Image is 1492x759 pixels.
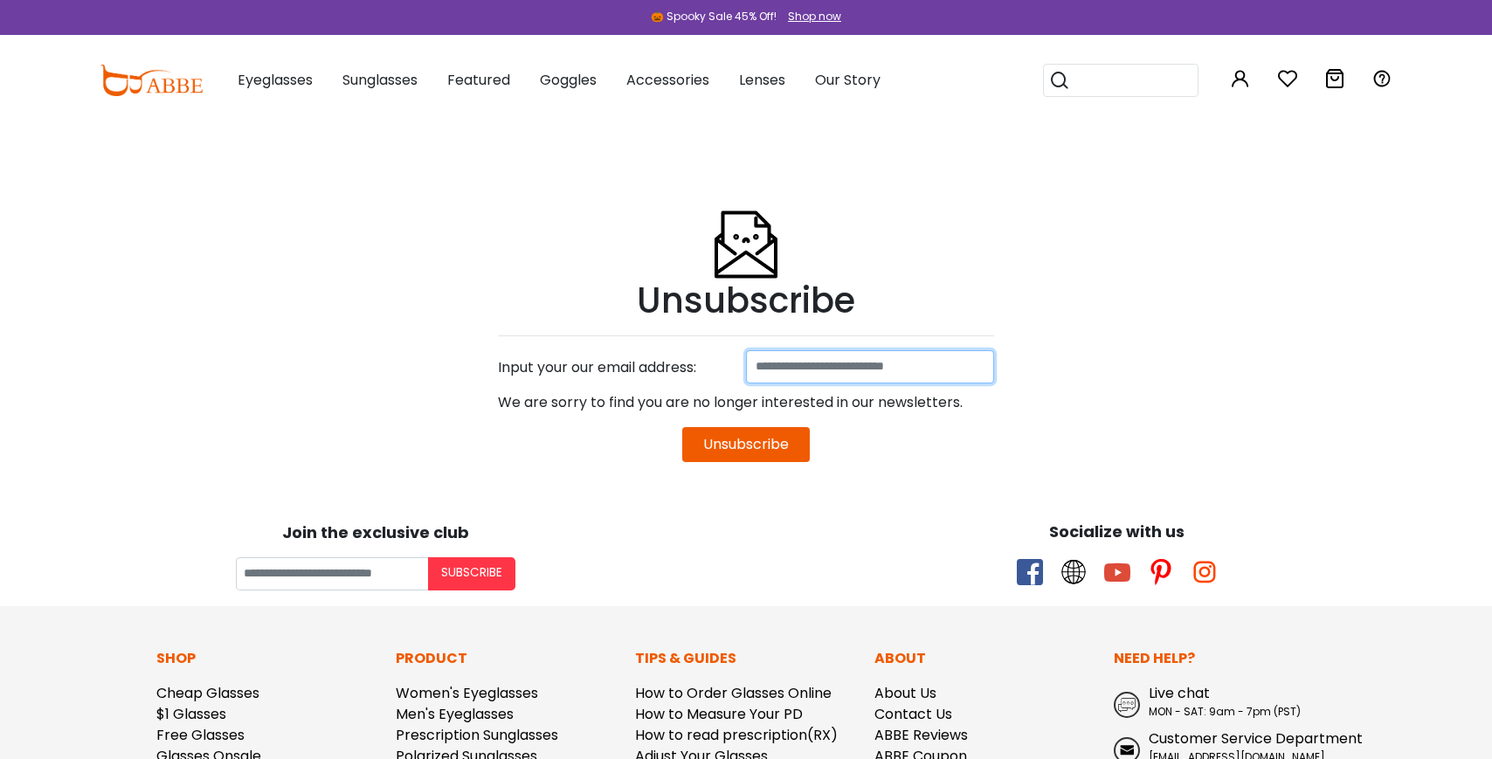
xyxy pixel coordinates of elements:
p: Shop [156,648,378,669]
p: About [874,648,1096,669]
p: Tips & Guides [635,648,857,669]
a: Prescription Sunglasses [396,725,558,745]
span: youtube [1104,559,1130,585]
img: abbeglasses.com [100,65,203,96]
a: About Us [874,683,936,703]
span: Featured [447,70,510,90]
span: Goggles [540,70,597,90]
span: twitter [1060,559,1087,585]
h1: Unsubscribe [498,279,994,321]
span: facebook [1017,559,1043,585]
a: Live chat MON - SAT: 9am - 7pm (PST) [1114,683,1336,720]
a: Men's Eyeglasses [396,704,514,724]
span: Accessories [626,70,709,90]
div: 🎃 Spooky Sale 45% Off! [651,9,777,24]
span: MON - SAT: 9am - 7pm (PST) [1149,704,1301,719]
div: Join the exclusive club [13,517,737,544]
a: ABBE Reviews [874,725,968,745]
p: Need Help? [1114,648,1336,669]
div: Socialize with us [755,520,1479,543]
div: Input your our email address: [489,350,746,385]
span: Lenses [739,70,785,90]
img: Unsubscribe [711,168,781,279]
a: Women's Eyeglasses [396,683,538,703]
span: Live chat [1149,683,1210,703]
a: Free Glasses [156,725,245,745]
span: Customer Service Department [1149,728,1363,749]
button: Subscribe [428,557,515,590]
p: Product [396,648,618,669]
span: instagram [1192,559,1218,585]
input: Your email [236,557,428,590]
span: Eyeglasses [238,70,313,90]
a: Contact Us [874,704,952,724]
a: $1 Glasses [156,704,226,724]
button: Unsubscribe [682,427,810,462]
a: How to read prescription(RX) [635,725,838,745]
a: Shop now [779,9,841,24]
div: Shop now [788,9,841,24]
span: Sunglasses [342,70,418,90]
a: Cheap Glasses [156,683,259,703]
span: Our Story [815,70,881,90]
span: pinterest [1148,559,1174,585]
a: How to Order Glasses Online [635,683,832,703]
a: How to Measure Your PD [635,704,803,724]
div: We are sorry to find you are no longer interested in our newsletters. [498,385,994,420]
